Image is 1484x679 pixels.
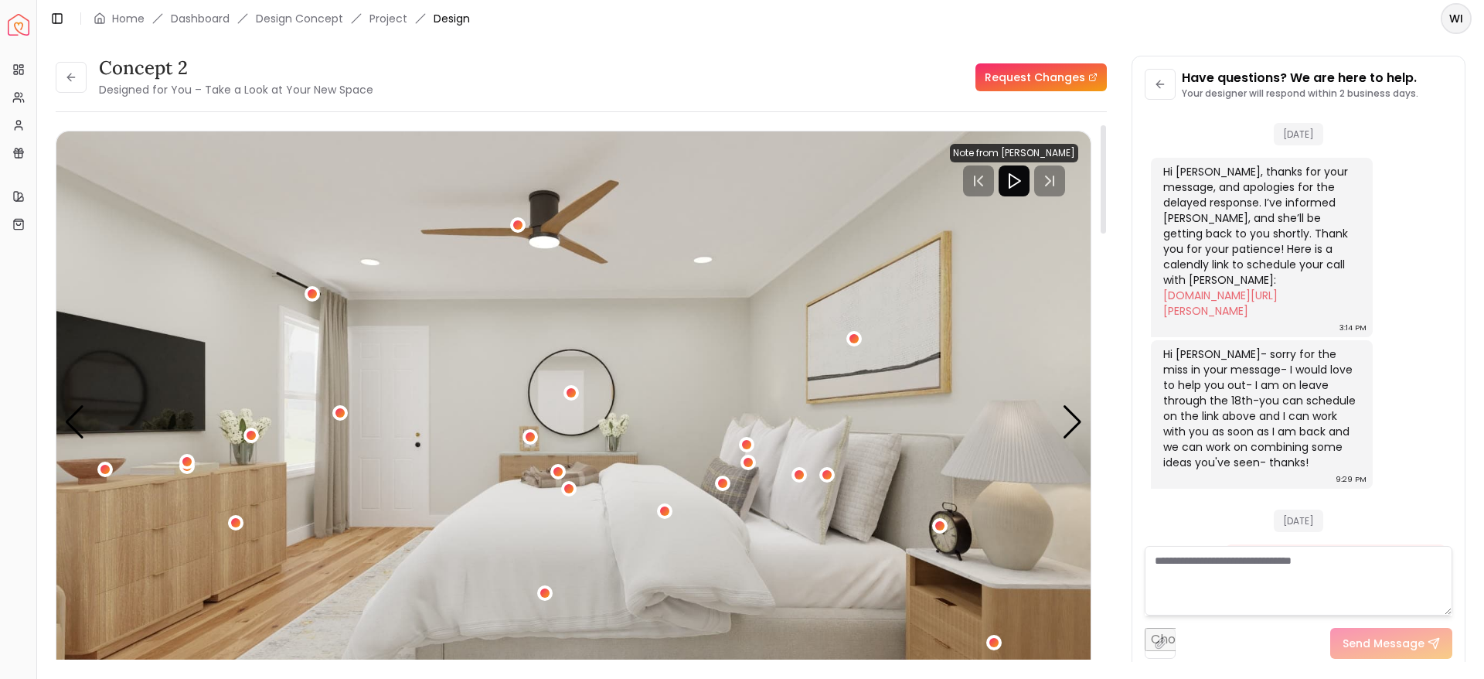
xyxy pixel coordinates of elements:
div: Next slide [1062,405,1083,439]
div: 3:14 PM [1339,320,1367,336]
small: Designed for You – Take a Look at Your New Space [99,82,373,97]
span: [DATE] [1274,510,1323,532]
a: Project [369,11,407,26]
a: Spacejoy [8,14,29,36]
img: Spacejoy Logo [8,14,29,36]
a: Dashboard [171,11,230,26]
nav: breadcrumb [94,11,470,26]
span: [DATE] [1274,123,1323,145]
span: Design [434,11,470,26]
div: Hi [PERSON_NAME]- sorry for the miss in your message- I would love to help you out- I am on leave... [1163,346,1357,470]
div: Previous slide [64,405,85,439]
button: WI [1441,3,1472,34]
div: 9:29 PM [1336,472,1367,487]
a: Home [112,11,145,26]
span: WI [1442,5,1470,32]
svg: Play [1005,172,1023,190]
a: Request Changes [975,63,1107,91]
a: [DOMAIN_NAME][URL][PERSON_NAME] [1163,288,1278,319]
li: Design Concept [256,11,343,26]
h3: concept 2 [99,56,373,80]
p: Have questions? We are here to help. [1182,69,1418,87]
div: Hi [PERSON_NAME], thanks for your message, and apologies for the delayed response. I’ve informed ... [1163,164,1357,319]
p: Your designer will respond within 2 business days. [1182,87,1418,100]
div: Note from [PERSON_NAME] [950,144,1078,162]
